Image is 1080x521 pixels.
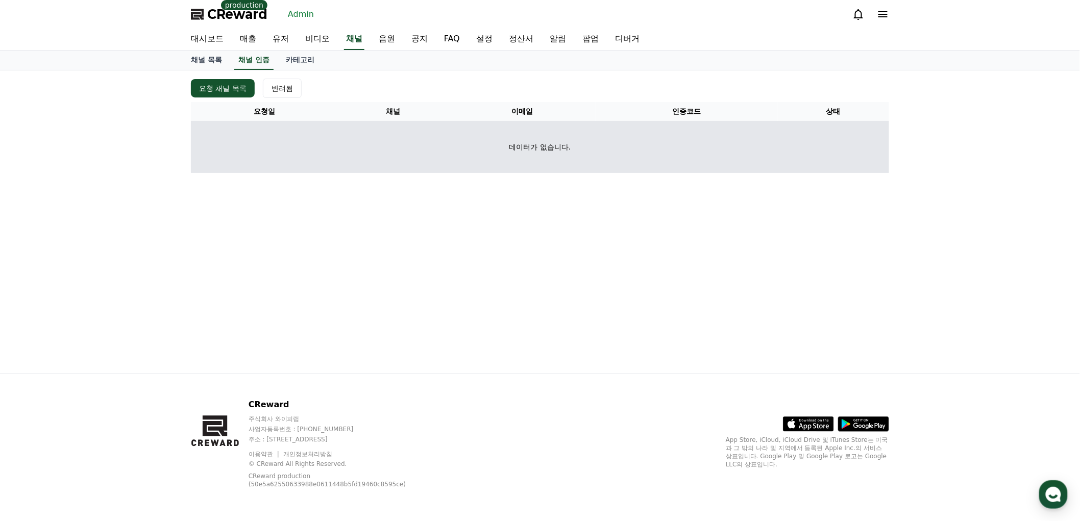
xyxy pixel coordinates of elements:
[249,425,428,433] p: 사업자등록번호 : [PHONE_NUMBER]
[67,324,132,349] a: 대화
[403,29,436,50] a: 공지
[726,436,889,468] p: App Store, iCloud, iCloud Drive 및 iTunes Store는 미국과 그 밖의 나라 및 지역에서 등록된 Apple Inc.의 서비스 상표입니다. Goo...
[778,102,889,121] th: 상태
[371,29,403,50] a: 음원
[249,460,428,468] p: © CReward All Rights Reserved.
[297,29,338,50] a: 비디오
[183,29,232,50] a: 대시보드
[3,324,67,349] a: 홈
[249,451,281,458] a: 이용약관
[283,451,332,458] a: 개인정보처리방침
[542,29,574,50] a: 알림
[249,472,412,488] p: CReward production (50e5a62550633988e0611448b5fd19460c8595ce)
[574,29,607,50] a: 팝업
[344,29,364,50] a: 채널
[337,102,449,121] th: 채널
[199,83,247,93] div: 요청 채널 목록
[596,102,778,121] th: 인증코드
[607,29,648,50] a: 디버거
[93,339,106,348] span: 대화
[132,324,196,349] a: 설정
[501,29,542,50] a: 정산서
[207,6,267,22] span: CReward
[278,51,323,70] a: 카테고리
[468,29,501,50] a: 설정
[191,102,337,121] th: 요청일
[234,51,274,70] a: 채널 인증
[272,83,293,93] div: 반려됨
[183,51,230,70] a: 채널 목록
[436,29,468,50] a: FAQ
[284,6,318,22] a: Admin
[264,29,297,50] a: 유저
[263,79,302,98] button: 반려됨
[158,339,170,347] span: 설정
[191,79,255,97] button: 요청 채널 목록
[232,29,264,50] a: 매출
[249,399,428,411] p: CReward
[191,121,889,173] td: 데이터가 없습니다.
[449,102,596,121] th: 이메일
[32,339,38,347] span: 홈
[249,415,428,423] p: 주식회사 와이피랩
[191,6,267,22] a: CReward
[249,435,428,443] p: 주소 : [STREET_ADDRESS]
